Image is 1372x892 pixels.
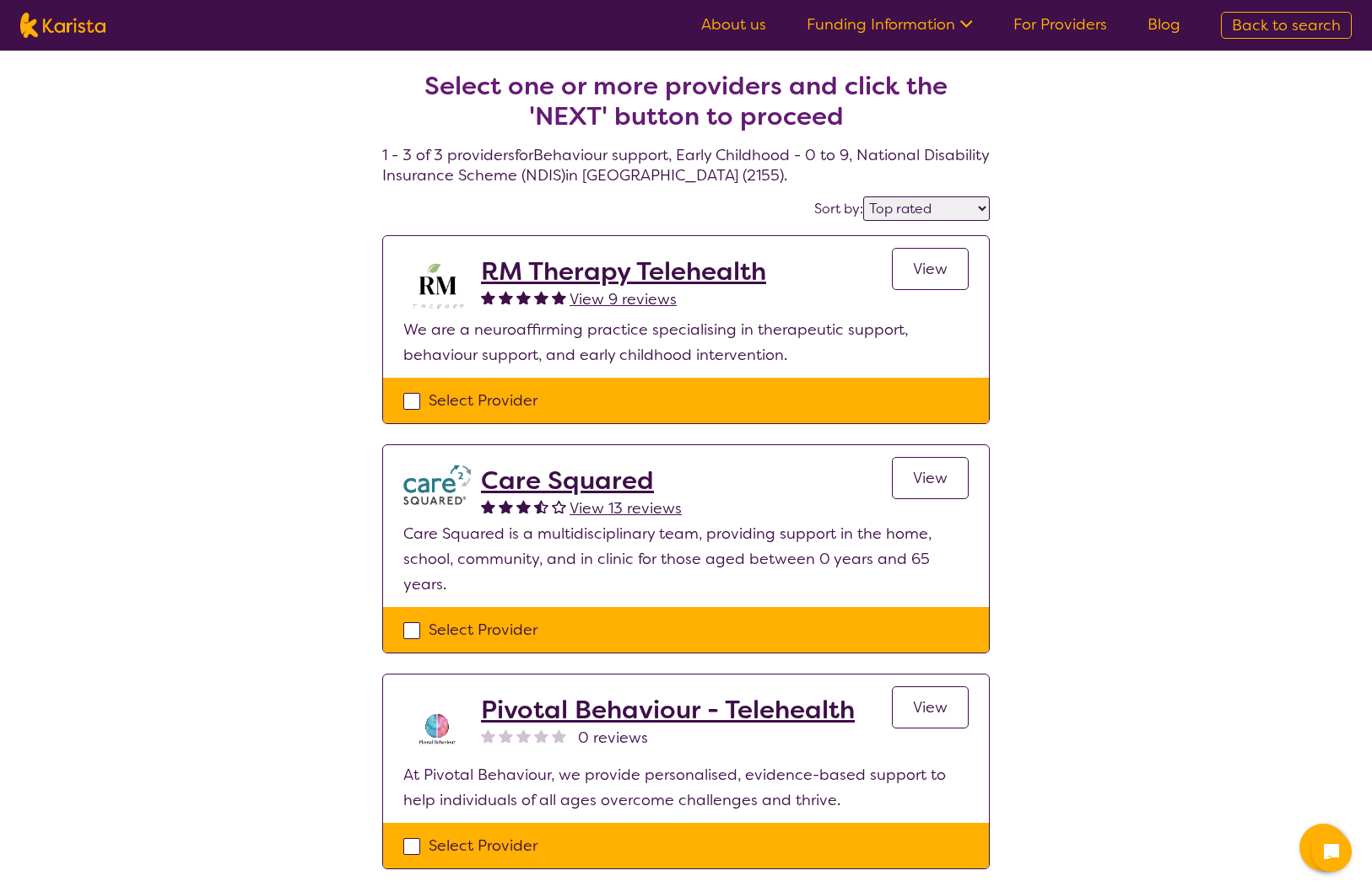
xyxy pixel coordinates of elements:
[1148,14,1180,35] a: Blog
[481,695,855,725] a: Pivotal Behaviour - Telehealth
[402,71,970,132] h2: Select one or more providers and click the 'NEXT' button to proceed
[570,498,682,519] span: View 13 reviews
[403,762,969,813] p: At Pivotal Behaviour, we provide personalised, evidence-based support to help individuals of all ...
[403,256,471,317] img: b3hjthhf71fnbidirs13.png
[403,695,471,762] img: s8av3rcikle0tbnjpqc8.png
[701,14,766,35] a: About us
[534,290,548,304] img: fullstar
[403,465,471,505] img: watfhvlxxexrmzu5ckj6.png
[578,725,648,750] span: 0 reviews
[552,499,566,513] img: emptystar
[481,290,495,304] img: fullstar
[570,496,682,521] a: View 13 reviews
[403,317,969,368] p: We are a neuroaffirming practice specialising in therapeutic support, behaviour support, and earl...
[913,468,948,488] span: View
[570,289,677,309] span: View 9 reviews
[1221,12,1352,39] a: Back to search
[20,13,105,38] img: Karista logo
[892,248,969,290] a: View
[403,521,969,597] p: Care Squared is a multidisciplinary team, providing support in the home, school, community, and i...
[516,728,531,743] img: nonereviewstar
[1013,14,1107,35] a: For Providers
[1299,824,1347,871] button: Channel Menu
[913,259,948,279] span: View
[481,465,682,496] a: Care Squared
[552,290,566,304] img: fullstar
[892,686,969,728] a: View
[814,200,863,218] label: Sort by:
[499,499,513,513] img: fullstar
[481,499,495,513] img: fullstar
[481,728,495,743] img: nonereviewstar
[534,728,548,743] img: nonereviewstar
[913,697,948,717] span: View
[516,290,531,304] img: fullstar
[534,499,548,513] img: halfstar
[481,256,766,287] a: RM Therapy Telehealth
[1232,15,1341,35] span: Back to search
[499,290,513,304] img: fullstar
[892,457,969,499] a: View
[516,499,531,513] img: fullstar
[499,728,513,743] img: nonereviewstar
[807,14,973,35] a: Funding Information
[570,287,677,312] a: View 9 reviews
[552,728,566,743] img: nonereviewstar
[382,30,990,185] h4: 1 - 3 of 3 providers for Behaviour support , Early Childhood - 0 to 9 , National Disability Insur...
